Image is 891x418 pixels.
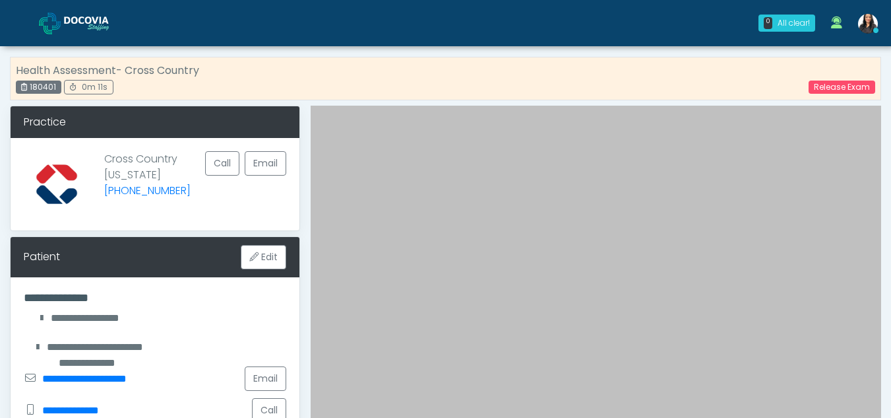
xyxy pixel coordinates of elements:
button: Call [205,151,239,176]
div: 0 [764,17,772,29]
div: Patient [24,249,60,265]
a: Release Exam [809,81,875,94]
strong: Health Assessment- Cross Country [16,63,199,78]
img: Docovia [39,13,61,34]
img: Provider image [24,151,90,217]
span: 0m 11s [82,81,108,92]
div: 180401 [16,81,61,94]
button: Edit [241,245,286,269]
a: Email [245,151,286,176]
div: All clear! [778,17,810,29]
a: 0 All clear! [751,9,823,37]
p: Cross Country [US_STATE] [104,151,191,207]
img: Docovia [64,17,130,30]
img: Viral Patel [858,14,878,34]
div: Practice [11,106,299,138]
a: Docovia [39,1,130,44]
a: [PHONE_NUMBER] [104,183,191,198]
a: Email [245,366,286,391]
